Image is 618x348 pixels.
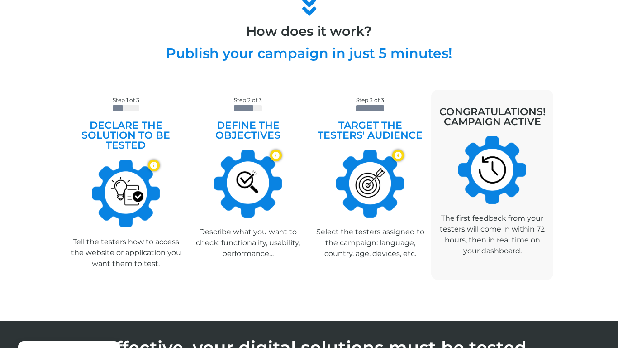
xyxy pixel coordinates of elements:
[191,227,304,259] p: Describe what you want to check: functionality, usability, performance…
[191,121,304,140] h2: Define the objectives
[234,97,262,103] span: Step 2 of 3
[69,121,182,150] h2: Declare the solution to be tested
[69,237,182,269] p: Tell the testers how to access the website or application you want them to test.
[113,97,139,103] span: Step 1 of 3
[314,121,427,140] h2: Target the testers' audience
[436,213,549,256] p: The first feedback from your testers will come in within 72 hours, then in real time on your dash...
[439,107,546,127] h2: CONGRATULATIONS! CAMPAIGN ACTIVE
[314,227,427,259] p: Select the testers assigned to the campaign: language, country, age, devices, etc.
[356,97,384,103] span: Step 3 of 3
[51,24,567,38] h2: How does it work?
[51,47,567,60] h2: Publish your campaign in just 5 minutes!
